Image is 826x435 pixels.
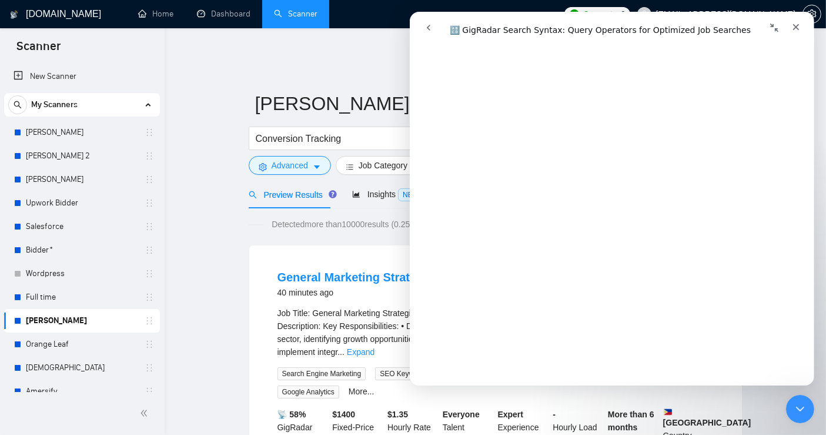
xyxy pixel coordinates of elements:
[583,8,618,21] span: Connects:
[145,340,154,349] span: holder
[802,9,821,19] a: setting
[398,188,424,201] span: NEW
[9,101,26,109] span: search
[145,128,154,137] span: holder
[7,38,70,62] span: Scanner
[26,215,138,238] a: Salesforce
[145,175,154,184] span: holder
[145,245,154,255] span: holder
[197,9,250,19] a: dashboardDashboard
[570,9,579,19] img: upwork-logo.png
[138,9,173,19] a: homeHome
[263,218,454,231] span: Detected more than 10000 results (0.25 seconds)
[621,8,626,21] span: 0
[10,5,18,24] img: logo
[498,410,524,419] b: Expert
[145,198,154,208] span: holder
[277,271,437,284] a: General Marketing Strategist
[272,159,308,172] span: Advanced
[249,190,333,200] span: Preview Results
[387,410,408,419] b: $ 1.35
[349,387,374,396] a: More...
[26,285,138,309] a: Full time
[31,93,78,117] span: My Scanners
[26,168,138,191] a: [PERSON_NAME]
[352,190,360,198] span: area-chart
[26,262,138,285] a: Wordpress
[145,222,154,231] span: holder
[443,410,480,419] b: Everyone
[375,367,461,380] span: SEO Keyword Research
[313,162,321,171] span: caret-down
[140,407,152,419] span: double-left
[259,162,267,171] span: setting
[26,191,138,215] a: Upwork Bidder
[802,5,821,24] button: setting
[277,410,306,419] b: 📡 58%
[256,131,570,146] input: Search Freelance Jobs...
[786,395,814,423] iframe: Intercom live chat
[274,9,317,19] a: searchScanner
[4,65,160,88] li: New Scanner
[608,410,654,432] b: More than 6 months
[249,156,331,175] button: settingAdvancedcaret-down
[277,386,339,399] span: Google Analytics
[352,190,424,199] span: Insights
[332,410,355,419] b: $ 1400
[145,151,154,161] span: holder
[640,10,648,18] span: user
[337,347,345,357] span: ...
[26,356,138,380] a: [DEMOGRAPHIC_DATA]
[145,387,154,396] span: holder
[277,367,366,380] span: Search Engine Marketing
[145,316,154,326] span: holder
[359,159,407,172] span: Job Category
[14,65,151,88] a: New Scanner
[8,95,27,114] button: search
[553,410,556,419] b: -
[145,363,154,373] span: holder
[277,285,437,300] div: 40 minutes ago
[26,144,138,168] a: [PERSON_NAME] 2
[26,333,138,356] a: Orange Leaf
[277,307,714,358] div: Job Title: General Marketing Strategist Location: Remote Setup Employment Type: [DEMOGRAPHIC_DATA...
[664,408,672,416] img: 🇵🇭
[347,347,374,357] a: Expand
[145,269,154,278] span: holder
[336,156,430,175] button: barsJob Categorycaret-down
[346,162,354,171] span: bars
[327,189,338,200] div: Tooltip anchor
[410,12,814,386] iframe: Intercom live chat
[26,380,138,403] a: Amersify
[255,89,718,118] input: Scanner name...
[26,309,138,333] a: [PERSON_NAME]
[145,293,154,302] span: holder
[663,408,751,427] b: [GEOGRAPHIC_DATA]
[26,238,138,262] a: Bidder*
[249,191,257,199] span: search
[26,121,138,144] a: [PERSON_NAME]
